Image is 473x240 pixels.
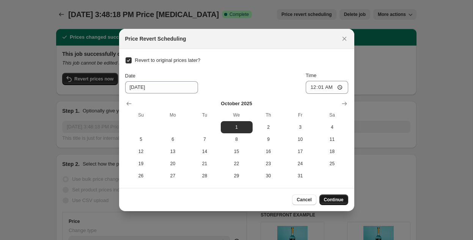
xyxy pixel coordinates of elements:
[125,35,186,43] h2: Price Revert Scheduling
[157,109,189,121] th: Monday
[160,148,186,155] span: 13
[316,133,348,145] button: Saturday October 11 2025
[125,158,157,170] button: Sunday October 19 2025
[157,133,189,145] button: Monday October 6 2025
[319,194,348,205] button: Continue
[135,57,201,63] span: Revert to original prices later?
[224,124,250,130] span: 1
[221,170,253,182] button: Wednesday October 29 2025
[157,158,189,170] button: Monday October 20 2025
[128,136,154,142] span: 5
[256,148,281,155] span: 16
[253,133,284,145] button: Thursday October 9 2025
[288,112,313,118] span: Fr
[319,136,345,142] span: 11
[192,148,218,155] span: 14
[319,161,345,167] span: 25
[284,121,316,133] button: Friday October 3 2025
[160,136,186,142] span: 6
[221,133,253,145] button: Wednesday October 8 2025
[306,81,348,94] input: 12:00
[256,161,281,167] span: 23
[189,145,221,158] button: Tuesday October 14 2025
[128,112,154,118] span: Su
[306,73,316,78] span: Time
[125,109,157,121] th: Sunday
[128,173,154,179] span: 26
[189,170,221,182] button: Tuesday October 28 2025
[284,170,316,182] button: Friday October 31 2025
[221,158,253,170] button: Wednesday October 22 2025
[297,197,311,203] span: Cancel
[192,112,218,118] span: Tu
[288,161,313,167] span: 24
[125,73,135,79] span: Date
[124,98,134,109] button: Show previous month, September 2025
[192,173,218,179] span: 28
[288,136,313,142] span: 10
[125,170,157,182] button: Sunday October 26 2025
[256,136,281,142] span: 9
[288,173,313,179] span: 31
[160,173,186,179] span: 27
[224,136,250,142] span: 8
[157,145,189,158] button: Monday October 13 2025
[316,158,348,170] button: Saturday October 25 2025
[292,194,316,205] button: Cancel
[284,158,316,170] button: Friday October 24 2025
[288,148,313,155] span: 17
[253,170,284,182] button: Thursday October 30 2025
[339,33,350,44] button: Close
[319,112,345,118] span: Sa
[192,161,218,167] span: 21
[224,173,250,179] span: 29
[253,121,284,133] button: Thursday October 2 2025
[221,121,253,133] button: Wednesday October 1 2025
[125,133,157,145] button: Sunday October 5 2025
[319,148,345,155] span: 18
[224,148,250,155] span: 15
[160,112,186,118] span: Mo
[256,112,281,118] span: Th
[125,145,157,158] button: Sunday October 12 2025
[253,109,284,121] th: Thursday
[160,161,186,167] span: 20
[284,109,316,121] th: Friday
[128,148,154,155] span: 12
[284,133,316,145] button: Friday October 10 2025
[256,124,281,130] span: 2
[253,145,284,158] button: Thursday October 16 2025
[128,161,154,167] span: 19
[189,133,221,145] button: Tuesday October 7 2025
[339,98,350,109] button: Show next month, November 2025
[256,173,281,179] span: 30
[189,109,221,121] th: Tuesday
[224,161,250,167] span: 22
[253,158,284,170] button: Thursday October 23 2025
[189,158,221,170] button: Tuesday October 21 2025
[284,145,316,158] button: Friday October 17 2025
[192,136,218,142] span: 7
[316,145,348,158] button: Saturday October 18 2025
[157,170,189,182] button: Monday October 27 2025
[324,197,344,203] span: Continue
[288,124,313,130] span: 3
[224,112,250,118] span: We
[221,145,253,158] button: Wednesday October 15 2025
[316,121,348,133] button: Saturday October 4 2025
[316,109,348,121] th: Saturday
[319,124,345,130] span: 4
[125,81,198,93] input: 9/30/2025
[221,109,253,121] th: Wednesday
